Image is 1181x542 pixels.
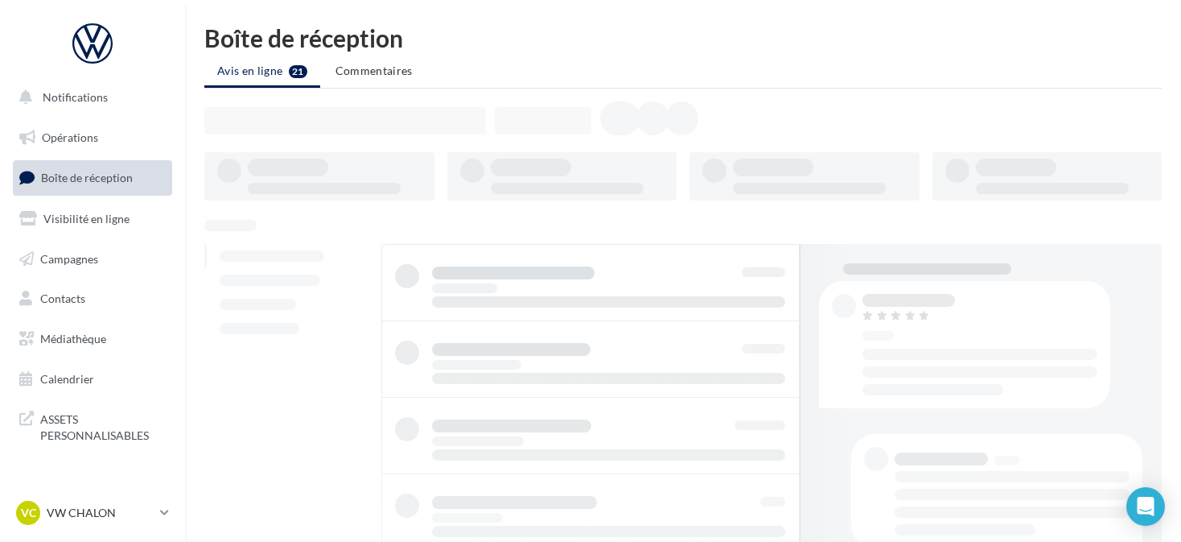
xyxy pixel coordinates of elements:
[40,372,94,386] span: Calendrier
[40,251,98,265] span: Campagnes
[42,130,98,144] span: Opérations
[204,26,1162,50] div: Boîte de réception
[335,64,413,77] span: Commentaires
[21,505,36,521] span: VC
[10,362,175,396] a: Calendrier
[40,408,166,443] span: ASSETS PERSONNALISABLES
[1126,487,1165,526] div: Open Intercom Messenger
[10,160,175,195] a: Boîte de réception
[10,402,175,449] a: ASSETS PERSONNALISABLES
[40,292,85,305] span: Contacts
[43,212,130,225] span: Visibilité en ligne
[10,81,169,114] button: Notifications
[47,505,154,521] p: VW CHALON
[40,332,106,345] span: Médiathèque
[13,498,172,528] a: VC VW CHALON
[10,202,175,236] a: Visibilité en ligne
[10,282,175,316] a: Contacts
[10,242,175,276] a: Campagnes
[10,322,175,356] a: Médiathèque
[10,121,175,155] a: Opérations
[41,171,133,184] span: Boîte de réception
[43,90,108,104] span: Notifications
